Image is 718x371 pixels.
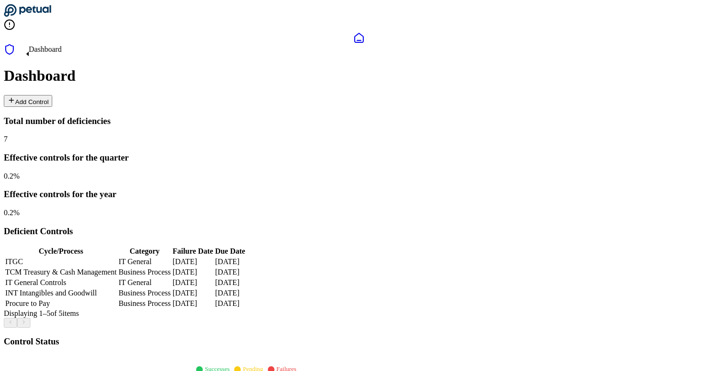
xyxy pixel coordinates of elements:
h3: Effective controls for the year [4,189,714,200]
td: [DATE] [215,278,246,287]
td: Business Process [118,299,171,308]
a: SOC [4,44,714,57]
td: [DATE] [215,257,246,266]
h3: Total number of deficiencies [4,116,714,126]
td: [DATE] [172,257,213,266]
td: Business Process [118,288,171,298]
td: [DATE] [215,299,246,308]
td: [DATE] [172,278,213,287]
td: [DATE] [172,288,213,298]
td: [DATE] [172,299,213,308]
h3: Control Status [4,336,714,347]
h1: Dashboard [4,67,714,85]
td: Procure to Pay [5,299,117,308]
td: IT General [118,257,171,266]
span: 7 [4,135,8,143]
div: Dashboard [29,45,62,54]
th: Cycle/Process [5,247,117,256]
td: ITGC [5,257,117,266]
h3: Effective controls for the quarter [4,152,714,163]
th: Category [118,247,171,256]
td: IT General [118,278,171,287]
td: [DATE] [172,267,213,277]
th: Due Date [215,247,246,256]
td: IT General Controls [5,278,117,287]
span: Displaying 1– 5 of 5 items [4,309,79,317]
a: Go to Dashboard [4,10,51,19]
span: 0.2 % [4,209,19,217]
td: INT Intangibles and Goodwill [5,288,117,298]
button: Previous [4,318,17,328]
td: TCM Treasury & Cash Management [5,267,117,277]
td: [DATE] [215,267,246,277]
a: Dashboard [4,32,714,44]
th: Failure Date [172,247,213,256]
button: Next [17,318,30,328]
h3: Deficient Controls [4,226,714,237]
td: Business Process [118,267,171,277]
button: Add Control [4,95,52,107]
td: [DATE] [215,288,246,298]
span: 0.2 % [4,172,19,180]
